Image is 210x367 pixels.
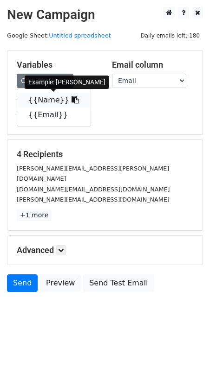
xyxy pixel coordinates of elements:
a: Send Test Email [83,274,154,292]
a: {{Name}} [17,93,91,108]
small: [DOMAIN_NAME][EMAIL_ADDRESS][DOMAIN_NAME] [17,186,170,193]
h5: Email column [112,60,193,70]
h5: 4 Recipients [17,149,193,159]
span: Daily emails left: 180 [137,31,203,41]
small: [PERSON_NAME][EMAIL_ADDRESS][PERSON_NAME][DOMAIN_NAME] [17,165,169,183]
a: +1 more [17,209,52,221]
div: Example: [PERSON_NAME] [25,76,109,89]
h5: Variables [17,60,98,70]
a: Send [7,274,38,292]
small: [PERSON_NAME][EMAIL_ADDRESS][DOMAIN_NAME] [17,196,170,203]
a: Untitled spreadsheet [49,32,111,39]
a: {{Email}} [17,108,91,122]
a: Daily emails left: 180 [137,32,203,39]
small: Google Sheet: [7,32,111,39]
h5: Advanced [17,245,193,255]
iframe: Chat Widget [164,323,210,367]
a: Preview [40,274,81,292]
h2: New Campaign [7,7,203,23]
a: Copy/paste... [17,74,73,88]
